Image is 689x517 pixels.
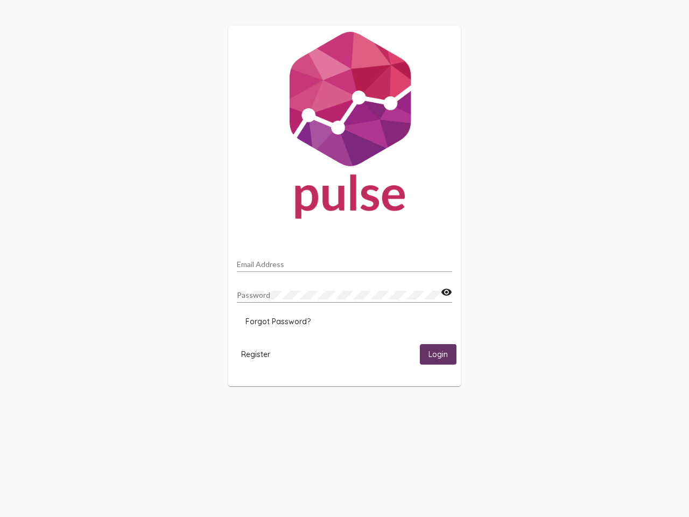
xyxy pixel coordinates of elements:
[228,26,461,229] img: Pulse For Good Logo
[441,286,452,299] mat-icon: visibility
[428,350,448,360] span: Login
[245,317,311,326] span: Forgot Password?
[237,312,319,331] button: Forgot Password?
[420,344,456,364] button: Login
[241,350,270,359] span: Register
[233,344,279,364] button: Register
